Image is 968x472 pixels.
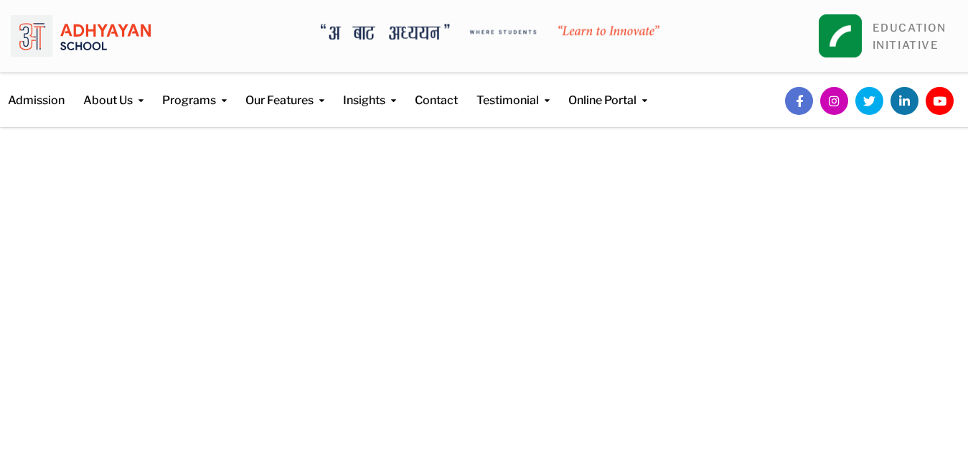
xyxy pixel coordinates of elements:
a: About Us [83,73,144,109]
a: Online Portal [568,73,647,109]
a: Programs [162,73,227,109]
a: EDUCATIONINITIATIVE [873,22,946,52]
a: Our Features [245,73,324,109]
img: square_leapfrog [819,14,862,57]
img: logo [11,11,151,61]
a: Testimonial [476,73,550,109]
a: Contact [415,73,458,109]
a: Insights [343,73,396,109]
a: Admission [8,73,65,109]
img: A Bata Adhyayan where students learn to Innovate [321,24,659,40]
